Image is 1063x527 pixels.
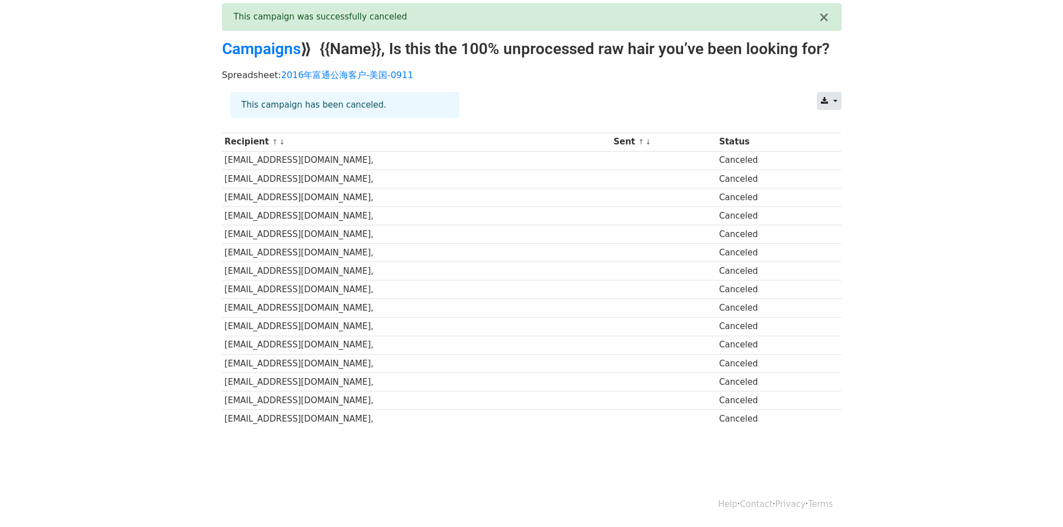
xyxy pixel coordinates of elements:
td: [EMAIL_ADDRESS][DOMAIN_NAME], [222,244,611,262]
td: [EMAIL_ADDRESS][DOMAIN_NAME], [222,206,611,225]
td: [EMAIL_ADDRESS][DOMAIN_NAME], [222,373,611,391]
div: 聊天小组件 [1007,473,1063,527]
p: Spreadsheet: [222,69,841,81]
td: Canceled [716,281,828,299]
td: [EMAIL_ADDRESS][DOMAIN_NAME], [222,225,611,244]
a: Help [718,499,737,509]
td: [EMAIL_ADDRESS][DOMAIN_NAME], [222,317,611,336]
a: ↑ [638,138,644,146]
td: [EMAIL_ADDRESS][DOMAIN_NAME], [222,151,611,170]
td: Canceled [716,188,828,206]
a: Terms [808,499,833,509]
a: ↓ [279,138,285,146]
th: Status [716,133,828,151]
td: Canceled [716,354,828,373]
button: × [818,11,829,24]
div: This campaign has been canceled. [230,92,459,118]
td: Canceled [716,206,828,225]
a: 2016年富通公海客户-美国-0911 [281,70,413,80]
iframe: Chat Widget [1007,473,1063,527]
td: Canceled [716,410,828,428]
td: Canceled [716,317,828,336]
td: Canceled [716,262,828,281]
th: Recipient [222,133,611,151]
td: [EMAIL_ADDRESS][DOMAIN_NAME], [222,299,611,317]
td: [EMAIL_ADDRESS][DOMAIN_NAME], [222,170,611,188]
td: [EMAIL_ADDRESS][DOMAIN_NAME], [222,391,611,409]
td: Canceled [716,373,828,391]
td: Canceled [716,151,828,170]
td: Canceled [716,391,828,409]
a: ↑ [272,138,278,146]
a: ↓ [645,138,651,146]
td: [EMAIL_ADDRESS][DOMAIN_NAME], [222,281,611,299]
div: This campaign was successfully canceled [234,11,819,23]
td: Canceled [716,299,828,317]
td: [EMAIL_ADDRESS][DOMAIN_NAME], [222,262,611,281]
td: [EMAIL_ADDRESS][DOMAIN_NAME], [222,410,611,428]
td: Canceled [716,170,828,188]
h2: ⟫ {{Name}}, Is this the 100% unprocessed raw hair you’ve been looking for? [222,40,841,59]
a: Campaigns [222,40,301,58]
td: [EMAIL_ADDRESS][DOMAIN_NAME], [222,188,611,206]
td: [EMAIL_ADDRESS][DOMAIN_NAME], [222,336,611,354]
th: Sent [611,133,716,151]
td: Canceled [716,244,828,262]
a: Contact [740,499,772,509]
td: Canceled [716,225,828,244]
td: Canceled [716,336,828,354]
a: Privacy [775,499,805,509]
td: [EMAIL_ADDRESS][DOMAIN_NAME], [222,354,611,373]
